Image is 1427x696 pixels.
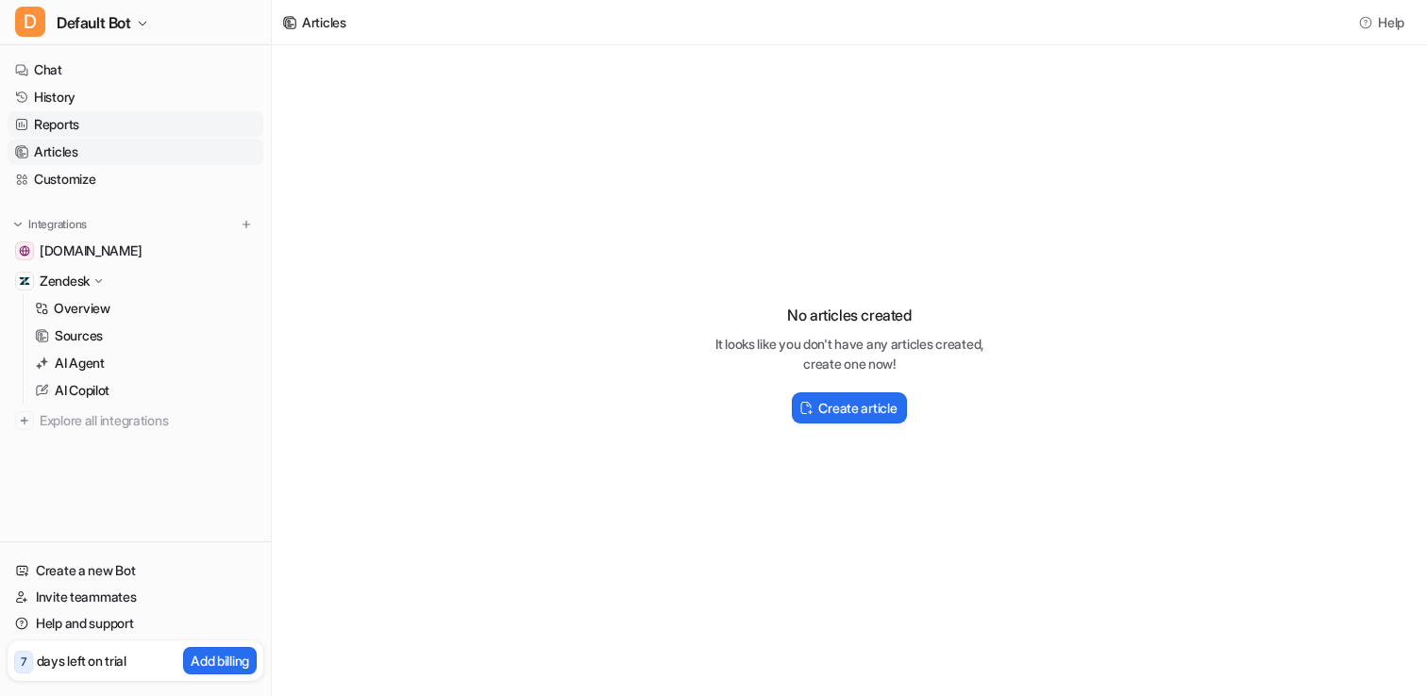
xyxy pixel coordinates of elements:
p: 7 [21,654,26,671]
span: [DOMAIN_NAME] [40,241,142,260]
img: menu_add.svg [240,218,253,231]
a: Chat [8,57,263,83]
p: AI Agent [55,354,105,373]
div: Articles [302,12,346,32]
a: help.brightpattern.com[DOMAIN_NAME] [8,238,263,264]
a: Create a new Bot [8,557,263,584]
a: Invite teammates [8,584,263,610]
h2: Create article [818,398,897,418]
img: explore all integrations [15,411,34,430]
p: Integrations [28,217,87,232]
a: Articles [8,139,263,165]
p: It looks like you don't have any articles created, create one now! [698,334,1000,373]
a: Overview [27,295,263,322]
a: Reports [8,111,263,138]
p: Sources [55,326,103,345]
a: Customize [8,166,263,192]
img: Zendesk [19,275,30,287]
a: Sources [27,323,263,349]
button: Integrations [8,215,92,234]
p: Overview [54,299,110,318]
button: Help [1353,8,1412,36]
span: Default Bot [57,9,131,36]
span: D [15,7,45,37]
a: AI Agent [27,350,263,376]
a: History [8,84,263,110]
a: AI Copilot [27,377,263,404]
img: help.brightpattern.com [19,245,30,257]
h3: No articles created [698,304,1000,326]
img: expand menu [11,218,25,231]
p: AI Copilot [55,381,109,400]
p: Add billing [191,651,249,671]
a: Help and support [8,610,263,637]
p: Zendesk [40,272,90,290]
button: Add billing [183,647,257,674]
a: Explore all integrations [8,407,263,434]
button: Create article [792,392,906,423]
p: days left on trial [37,651,126,671]
span: Explore all integrations [40,406,256,436]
